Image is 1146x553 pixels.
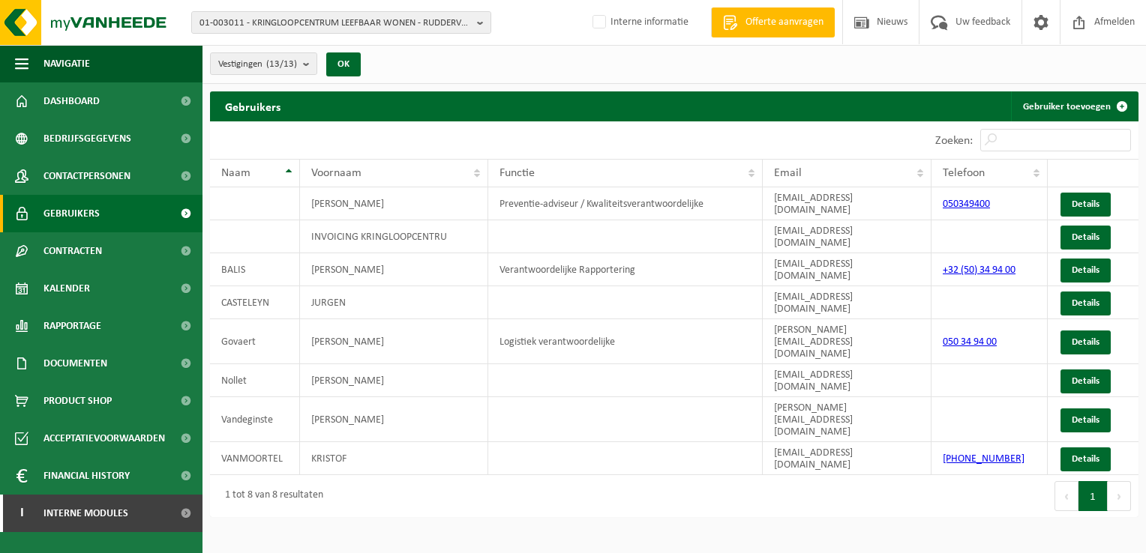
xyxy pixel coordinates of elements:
a: Details [1060,408,1111,432]
span: Acceptatievoorwaarden [43,420,165,457]
label: Zoeken: [935,135,973,147]
span: Product Shop [43,382,112,420]
a: +32 (50) 34 94 00 [943,265,1015,276]
span: 01-003011 - KRINGLOOPCENTRUM LEEFBAAR WONEN - RUDDERVOORDE [199,12,471,34]
button: Vestigingen(13/13) [210,52,317,75]
td: [EMAIL_ADDRESS][DOMAIN_NAME] [763,442,931,475]
span: Kalender [43,270,90,307]
span: Navigatie [43,45,90,82]
h2: Gebruikers [210,91,295,121]
button: Next [1108,481,1131,511]
td: JURGEN [300,286,488,319]
a: Offerte aanvragen [711,7,835,37]
span: Financial History [43,457,130,495]
span: Voornaam [311,167,361,179]
td: Vandeginste [210,397,300,442]
td: [PERSON_NAME] [300,253,488,286]
td: [PERSON_NAME] [300,187,488,220]
button: 1 [1078,481,1108,511]
td: [PERSON_NAME][EMAIL_ADDRESS][DOMAIN_NAME] [763,397,931,442]
td: INVOICING KRINGLOOPCENTRU [300,220,488,253]
a: Gebruiker toevoegen [1011,91,1137,121]
span: Email [774,167,802,179]
a: Details [1060,330,1111,354]
a: Details [1060,193,1111,217]
count: (13/13) [266,59,297,69]
td: BALIS [210,253,300,286]
td: [PERSON_NAME] [300,364,488,397]
td: Logistiek verantwoordelijke [488,319,763,364]
a: [PHONE_NUMBER] [943,453,1024,465]
span: Rapportage [43,307,101,345]
td: Govaert [210,319,300,364]
button: Previous [1054,481,1078,511]
span: Dashboard [43,82,100,120]
a: Details [1060,447,1111,471]
span: Bedrijfsgegevens [43,120,131,157]
span: I [15,495,28,532]
td: Nollet [210,364,300,397]
button: 01-003011 - KRINGLOOPCENTRUM LEEFBAAR WONEN - RUDDERVOORDE [191,11,491,34]
td: [EMAIL_ADDRESS][DOMAIN_NAME] [763,364,931,397]
button: OK [326,52,361,76]
div: 1 tot 8 van 8 resultaten [217,483,323,510]
span: Telefoon [943,167,985,179]
span: Vestigingen [218,53,297,76]
span: Documenten [43,345,107,382]
a: Details [1060,226,1111,250]
span: Interne modules [43,495,128,532]
a: 050 34 94 00 [943,336,997,348]
td: [PERSON_NAME][EMAIL_ADDRESS][DOMAIN_NAME] [763,319,931,364]
td: [EMAIL_ADDRESS][DOMAIN_NAME] [763,187,931,220]
span: Functie [499,167,535,179]
span: Gebruikers [43,195,100,232]
a: Details [1060,259,1111,282]
td: VANMOORTEL [210,442,300,475]
td: [EMAIL_ADDRESS][DOMAIN_NAME] [763,286,931,319]
span: Contracten [43,232,102,270]
td: KRISTOF [300,442,488,475]
td: [EMAIL_ADDRESS][DOMAIN_NAME] [763,253,931,286]
td: [EMAIL_ADDRESS][DOMAIN_NAME] [763,220,931,253]
label: Interne informatie [589,11,688,34]
a: Details [1060,369,1111,393]
td: CASTELEYN [210,286,300,319]
td: Preventie-adviseur / Kwaliteitsverantwoordelijke [488,187,763,220]
span: Offerte aanvragen [742,15,827,30]
a: 050349400 [943,199,990,210]
span: Contactpersonen [43,157,130,195]
span: Naam [221,167,250,179]
a: Details [1060,291,1111,315]
td: [PERSON_NAME] [300,319,488,364]
td: Verantwoordelijke Rapportering [488,253,763,286]
td: [PERSON_NAME] [300,397,488,442]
